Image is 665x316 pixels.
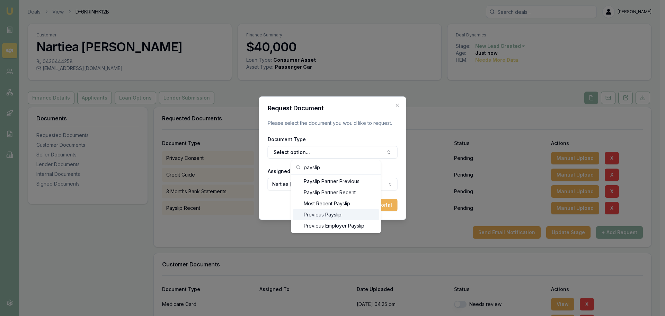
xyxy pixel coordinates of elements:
[291,174,381,233] div: Search...
[293,187,379,198] div: Payslip Partner Recent
[293,176,379,187] div: Payslip Partner Previous
[293,198,379,209] div: Most Recent Payslip
[268,120,398,127] p: Please select the document you would like to request.
[268,105,398,111] h2: Request Document
[268,146,398,159] button: Select option...
[293,209,379,220] div: Previous Payslip
[268,168,306,174] label: Assigned Client
[304,160,376,174] input: Search...
[268,136,306,142] label: Document Type
[293,220,379,231] div: Previous Employer Payslip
